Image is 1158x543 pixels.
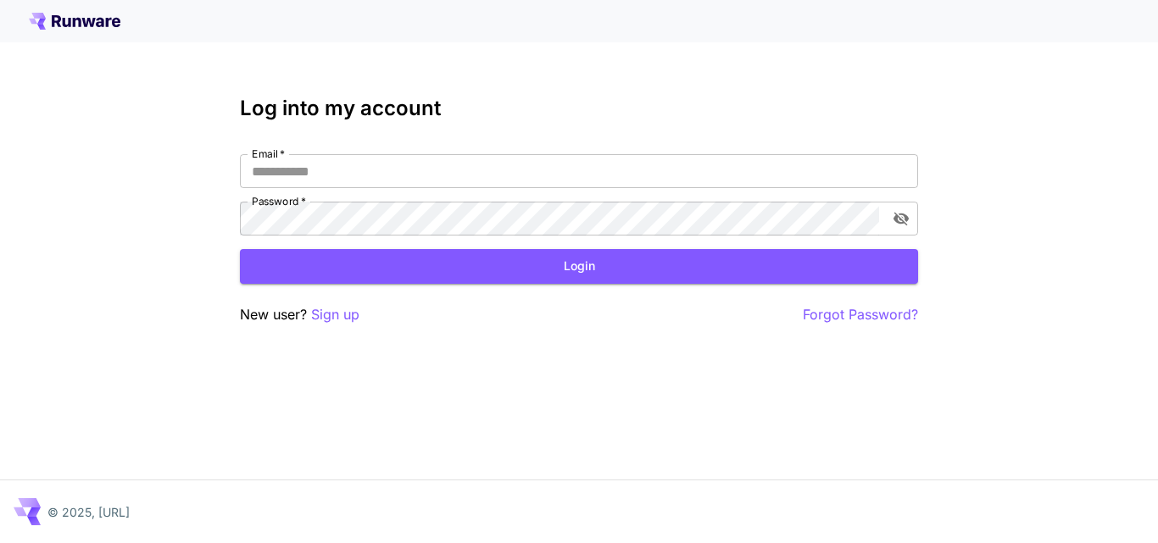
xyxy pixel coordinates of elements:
[886,203,916,234] button: toggle password visibility
[252,147,285,161] label: Email
[803,304,918,325] button: Forgot Password?
[47,503,130,521] p: © 2025, [URL]
[240,97,918,120] h3: Log into my account
[240,304,359,325] p: New user?
[311,304,359,325] button: Sign up
[240,249,918,284] button: Login
[252,194,306,208] label: Password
